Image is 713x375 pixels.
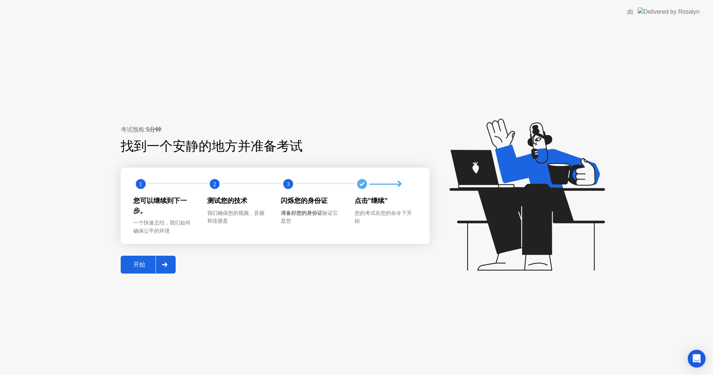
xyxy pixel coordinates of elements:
div: 找到一个安静的地方并准备考试 [121,136,382,156]
div: 验证它是您 [281,209,343,225]
button: 开始 [121,256,176,274]
img: Delivered by Rosalyn [638,7,700,16]
div: 点击”继续” [355,196,417,206]
div: 考试预检: [121,125,430,134]
text: 3 [287,181,290,188]
text: 2 [213,181,216,188]
text: 1 [139,181,142,188]
b: 准备好您的身份证 [281,210,322,216]
div: 由 [627,7,633,16]
div: 您可以继续到下一步。 [133,196,195,216]
b: 5分钟 [146,126,161,133]
div: 一个快速总结，我们如何确保公平的环境 [133,219,195,235]
div: 我们确保您的视频、音频和连接是 [207,209,269,225]
div: 闪烁您的身份证 [281,196,343,206]
div: 测试您的技术 [207,196,269,206]
div: 您的考试在您的命令下开始 [355,209,417,225]
div: 开始 [123,261,156,269]
div: Open Intercom Messenger [688,350,706,368]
